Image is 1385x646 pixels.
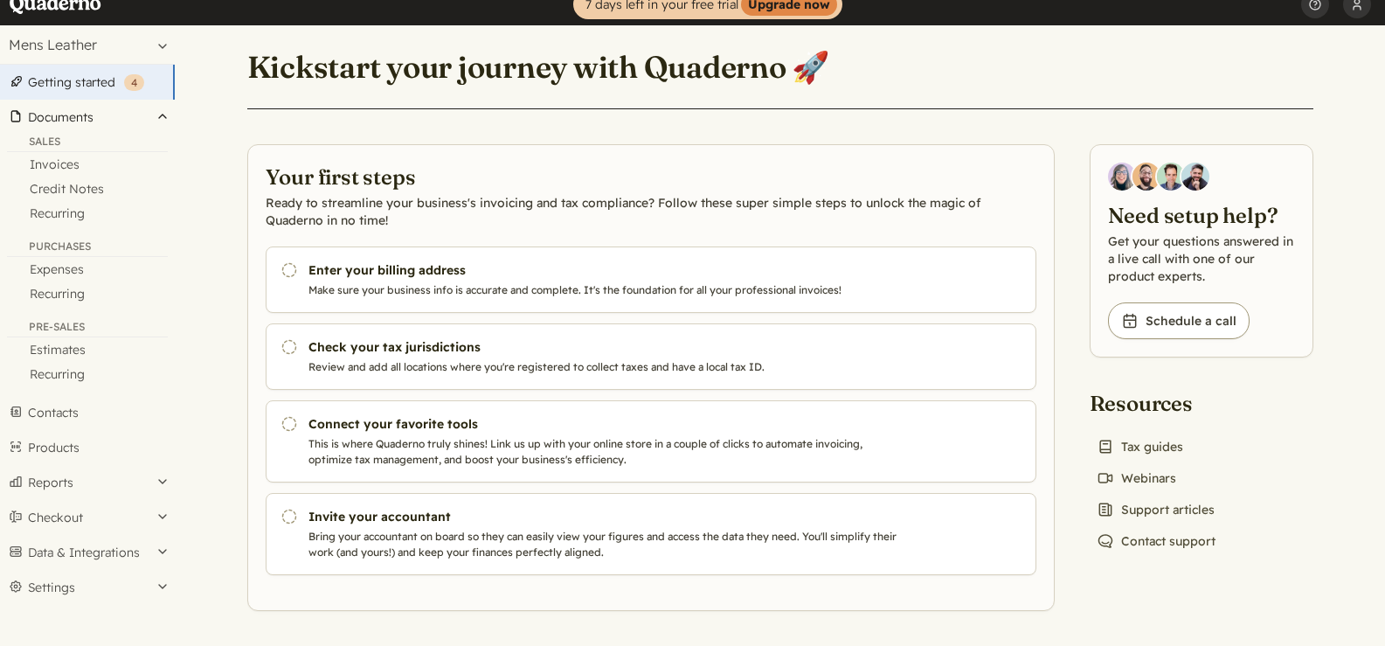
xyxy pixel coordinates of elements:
[7,240,168,257] div: Purchases
[266,493,1036,575] a: Invite your accountant Bring your accountant on board so they can easily view your figures and ac...
[308,508,904,525] h3: Invite your accountant
[1108,302,1250,339] a: Schedule a call
[308,529,904,560] p: Bring your accountant on board so they can easily view your figures and access the data they need...
[266,247,1036,313] a: Enter your billing address Make sure your business info is accurate and complete. It's the founda...
[1090,529,1222,553] a: Contact support
[1132,163,1160,191] img: Jairo Fumero, Account Executive at Quaderno
[266,163,1036,191] h2: Your first steps
[308,415,904,433] h3: Connect your favorite tools
[266,323,1036,390] a: Check your tax jurisdictions Review and add all locations where you're registered to collect taxe...
[1090,389,1222,417] h2: Resources
[7,135,168,152] div: Sales
[308,282,904,298] p: Make sure your business info is accurate and complete. It's the foundation for all your professio...
[1108,163,1136,191] img: Diana Carrasco, Account Executive at Quaderno
[266,400,1036,483] a: Connect your favorite tools This is where Quaderno truly shines! Link us up with your online stor...
[247,48,830,87] h1: Kickstart your journey with Quaderno 🚀
[308,261,904,279] h3: Enter your billing address
[1090,497,1222,522] a: Support articles
[1090,434,1190,459] a: Tax guides
[1157,163,1185,191] img: Ivo Oltmans, Business Developer at Quaderno
[266,194,1036,229] p: Ready to streamline your business's invoicing and tax compliance? Follow these super simple steps...
[1108,233,1295,285] p: Get your questions answered in a live call with one of our product experts.
[1181,163,1209,191] img: Javier Rubio, DevRel at Quaderno
[7,320,168,337] div: Pre-Sales
[131,76,137,89] span: 4
[308,338,904,356] h3: Check your tax jurisdictions
[308,359,904,375] p: Review and add all locations where you're registered to collect taxes and have a local tax ID.
[308,436,904,468] p: This is where Quaderno truly shines! Link us up with your online store in a couple of clicks to a...
[1090,466,1183,490] a: Webinars
[1108,201,1295,229] h2: Need setup help?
